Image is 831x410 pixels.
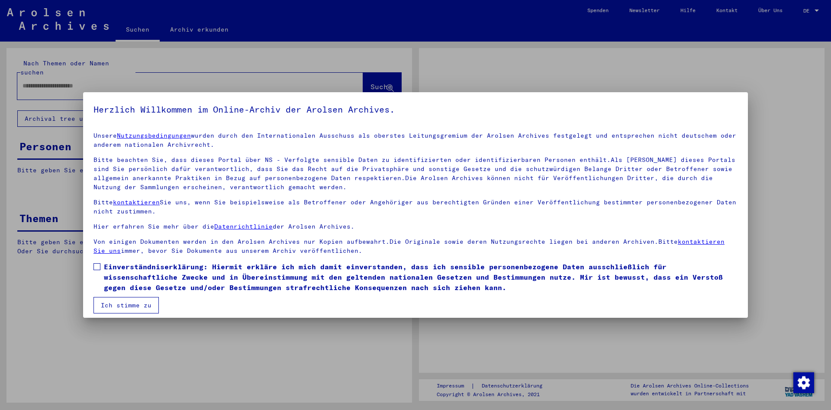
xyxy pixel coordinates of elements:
[93,222,738,231] p: Hier erfahren Sie mehr über die der Arolsen Archives.
[93,237,738,255] p: Von einigen Dokumenten werden in den Arolsen Archives nur Kopien aufbewahrt.Die Originale sowie d...
[93,198,738,216] p: Bitte Sie uns, wenn Sie beispielsweise als Betroffener oder Angehöriger aus berechtigten Gründen ...
[793,372,814,393] img: Zustimmung ändern
[93,103,738,116] h5: Herzlich Willkommen im Online-Archiv der Arolsen Archives.
[93,131,738,149] p: Unsere wurden durch den Internationalen Ausschuss als oberstes Leitungsgremium der Arolsen Archiv...
[104,261,738,293] span: Einverständniserklärung: Hiermit erkläre ich mich damit einverstanden, dass ich sensible personen...
[93,297,159,313] button: Ich stimme zu
[117,132,191,139] a: Nutzungsbedingungen
[214,223,273,230] a: Datenrichtlinie
[93,155,738,192] p: Bitte beachten Sie, dass dieses Portal über NS - Verfolgte sensible Daten zu identifizierten oder...
[113,198,160,206] a: kontaktieren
